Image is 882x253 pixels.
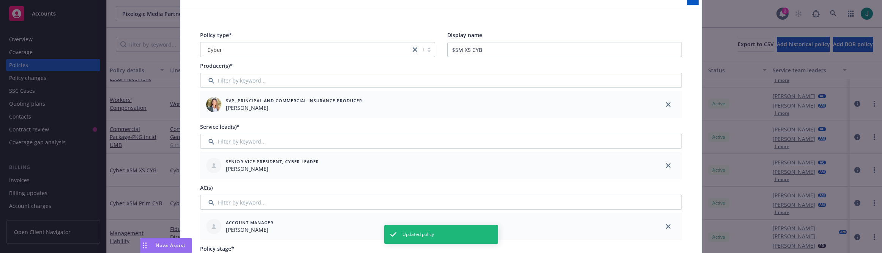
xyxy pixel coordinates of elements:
[156,242,186,248] span: Nova Assist
[226,165,319,173] span: [PERSON_NAME]
[447,31,482,39] span: Display name
[226,226,273,234] span: [PERSON_NAME]
[140,238,192,253] button: Nova Assist
[226,158,319,165] span: Senior Vice President, Cyber Leader
[410,45,420,54] a: close
[226,104,362,112] span: [PERSON_NAME]
[200,184,213,191] span: AC(s)
[402,231,434,238] span: Updated policy
[200,195,682,210] input: Filter by keyword...
[200,123,240,130] span: Service lead(s)*
[206,97,221,112] img: employee photo
[664,100,673,109] a: close
[140,238,150,253] div: Drag to move
[200,134,682,149] input: Filter by keyword...
[200,31,232,39] span: Policy type*
[204,46,407,54] span: Cyber
[200,73,682,88] input: Filter by keyword...
[226,219,273,226] span: Account Manager
[226,97,362,104] span: SVP, Principal and Commercial Insurance Producer
[207,46,222,54] span: Cyber
[664,222,673,231] a: close
[664,161,673,170] a: close
[200,62,233,69] span: Producer(s)*
[200,245,234,252] span: Policy stage*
